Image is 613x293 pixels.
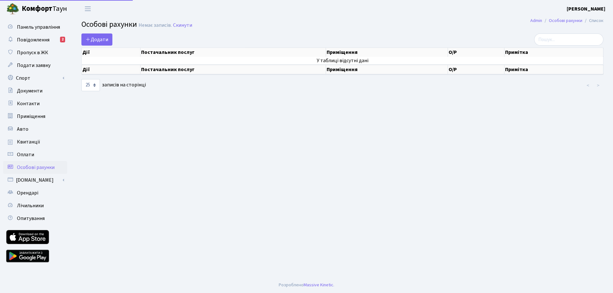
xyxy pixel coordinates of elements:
[504,48,603,57] th: Примітка
[582,17,603,24] li: Список
[3,72,67,84] a: Спорт
[3,97,67,110] a: Контакти
[17,113,45,120] span: Приміщення
[17,36,49,43] span: Повідомлення
[22,4,52,14] b: Комфорт
[22,4,67,14] span: Таун
[17,202,44,209] span: Лічильники
[3,199,67,212] a: Лічильники
[17,24,60,31] span: Панель управління
[530,17,542,24] a: Admin
[534,33,603,46] input: Пошук...
[3,110,67,123] a: Приміщення
[17,164,55,171] span: Особові рахунки
[567,5,605,13] a: [PERSON_NAME]
[3,123,67,136] a: Авто
[82,65,140,74] th: Дії
[139,22,172,28] div: Немає записів.
[81,79,100,91] select: записів на сторінці
[3,136,67,148] a: Квитанції
[81,19,137,30] span: Особові рахунки
[140,48,326,57] th: Постачальник послуг
[3,21,67,33] a: Панель управління
[3,59,67,72] a: Подати заявку
[3,33,67,46] a: Повідомлення2
[86,36,108,43] span: Додати
[81,33,112,46] a: Додати
[3,46,67,59] a: Пропуск в ЖК
[81,79,146,91] label: записів на сторінці
[6,3,19,15] img: logo.png
[82,48,140,57] th: Дії
[80,4,96,14] button: Переключити навігацію
[17,189,38,196] span: Орендарі
[140,65,326,74] th: Постачальник послуг
[60,37,65,42] div: 2
[17,151,34,158] span: Оплати
[549,17,582,24] a: Особові рахунки
[326,65,448,74] th: Приміщення
[173,22,192,28] a: Скинути
[3,187,67,199] a: Орендарі
[3,174,67,187] a: [DOMAIN_NAME]
[279,282,334,289] div: Розроблено .
[3,84,67,97] a: Документи
[17,87,42,94] span: Документи
[17,62,50,69] span: Подати заявку
[17,49,48,56] span: Пропуск в ЖК
[448,65,505,74] th: О/Р
[504,65,603,74] th: Примітка
[17,100,40,107] span: Контакти
[17,138,40,145] span: Квитанції
[567,5,605,12] b: [PERSON_NAME]
[304,282,333,288] a: Massive Kinetic
[3,212,67,225] a: Опитування
[448,48,505,57] th: О/Р
[17,126,28,133] span: Авто
[82,57,603,64] td: У таблиці відсутні дані
[3,148,67,161] a: Оплати
[326,48,448,57] th: Приміщення
[3,161,67,174] a: Особові рахунки
[521,14,613,27] nav: breadcrumb
[17,215,45,222] span: Опитування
